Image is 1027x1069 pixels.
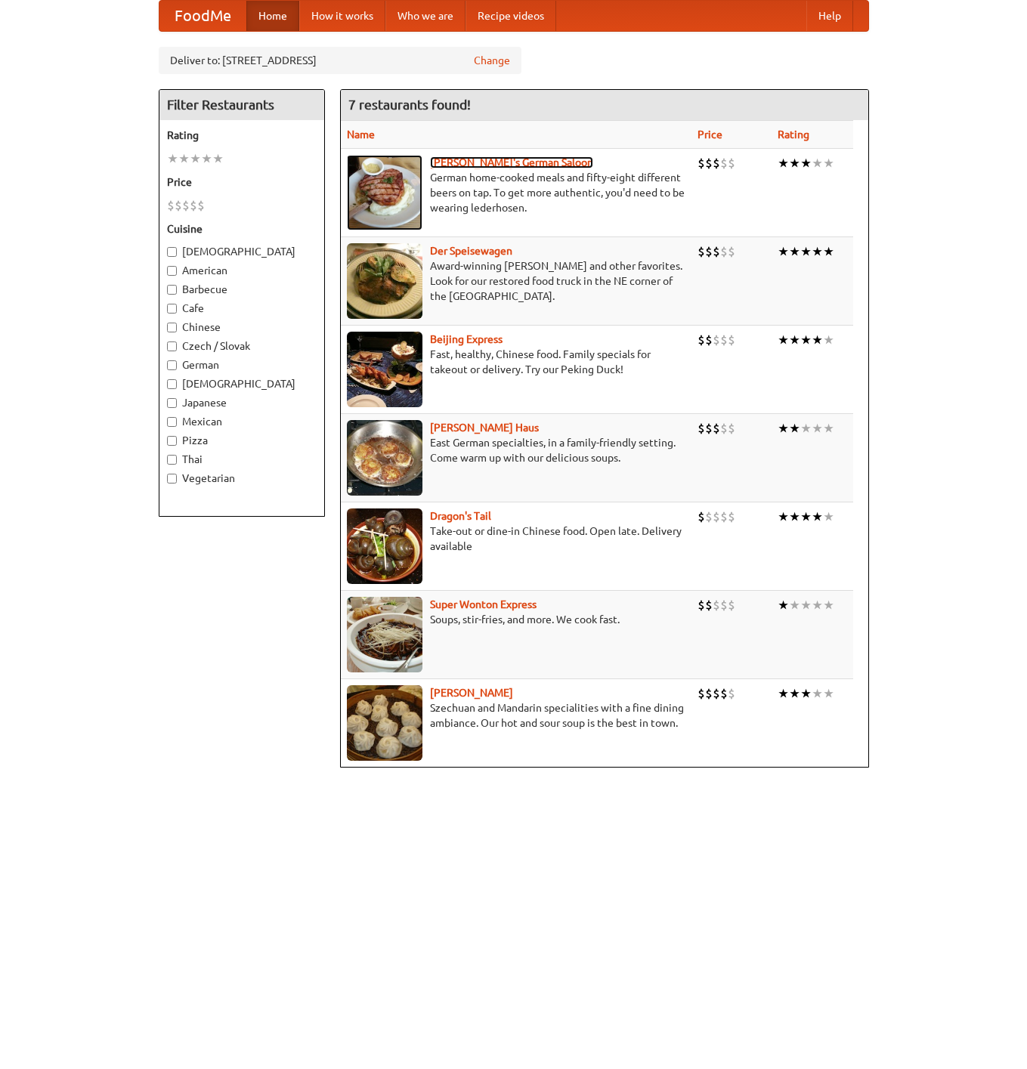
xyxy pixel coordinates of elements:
input: Pizza [167,436,177,446]
label: Barbecue [167,282,317,297]
a: [PERSON_NAME] [430,687,513,699]
li: $ [720,420,728,437]
li: $ [175,197,182,214]
li: ★ [789,508,800,525]
li: $ [698,243,705,260]
p: German home-cooked meals and fifty-eight different beers on tap. To get more authentic, you'd nee... [347,170,685,215]
h5: Price [167,175,317,190]
li: ★ [778,685,789,702]
p: East German specialties, in a family-friendly setting. Come warm up with our delicious soups. [347,435,685,465]
li: ★ [778,508,789,525]
p: Fast, healthy, Chinese food. Family specials for takeout or delivery. Try our Peking Duck! [347,347,685,377]
li: ★ [201,150,212,167]
a: Super Wonton Express [430,598,537,610]
li: ★ [800,332,812,348]
li: ★ [812,597,823,613]
input: Vegetarian [167,474,177,484]
img: superwonton.jpg [347,597,422,672]
img: kohlhaus.jpg [347,420,422,496]
li: ★ [789,420,800,437]
li: ★ [800,685,812,702]
a: [PERSON_NAME] Haus [430,422,539,434]
a: Help [806,1,853,31]
li: $ [698,508,705,525]
a: Home [246,1,299,31]
li: ★ [812,685,823,702]
li: $ [713,332,720,348]
li: $ [713,243,720,260]
li: ★ [823,685,834,702]
li: $ [705,685,713,702]
li: $ [713,685,720,702]
h4: Filter Restaurants [159,90,324,120]
img: dragon.jpg [347,508,422,584]
label: Cafe [167,301,317,316]
li: $ [728,508,735,525]
li: ★ [778,243,789,260]
li: ★ [823,508,834,525]
li: ★ [812,508,823,525]
p: Soups, stir-fries, and more. We cook fast. [347,612,685,627]
li: ★ [800,243,812,260]
li: ★ [789,332,800,348]
li: $ [698,332,705,348]
h5: Rating [167,128,317,143]
li: $ [713,508,720,525]
li: ★ [789,243,800,260]
li: ★ [812,243,823,260]
li: $ [190,197,197,214]
li: $ [728,155,735,171]
a: Name [347,128,375,141]
li: ★ [778,420,789,437]
input: American [167,266,177,276]
input: Mexican [167,417,177,427]
li: $ [728,420,735,437]
li: ★ [789,685,800,702]
li: ★ [778,597,789,613]
li: $ [705,420,713,437]
input: German [167,360,177,370]
a: Who we are [385,1,466,31]
a: Beijing Express [430,333,503,345]
label: American [167,263,317,278]
li: ★ [778,332,789,348]
li: ★ [778,155,789,171]
input: [DEMOGRAPHIC_DATA] [167,379,177,389]
li: ★ [800,597,812,613]
a: Rating [778,128,809,141]
img: esthers.jpg [347,155,422,230]
li: ★ [800,420,812,437]
li: $ [698,420,705,437]
img: beijing.jpg [347,332,422,407]
a: Price [698,128,722,141]
div: Deliver to: [STREET_ADDRESS] [159,47,521,74]
li: ★ [789,155,800,171]
p: Take-out or dine-in Chinese food. Open late. Delivery available [347,524,685,554]
li: ★ [789,597,800,613]
li: $ [698,685,705,702]
li: $ [167,197,175,214]
input: [DEMOGRAPHIC_DATA] [167,247,177,257]
ng-pluralize: 7 restaurants found! [348,97,471,112]
li: $ [197,197,205,214]
p: Szechuan and Mandarin specialities with a fine dining ambiance. Our hot and sour soup is the best... [347,700,685,731]
li: ★ [812,420,823,437]
li: $ [705,243,713,260]
a: Dragon's Tail [430,510,491,522]
a: Recipe videos [466,1,556,31]
li: $ [698,155,705,171]
li: $ [720,332,728,348]
label: [DEMOGRAPHIC_DATA] [167,244,317,259]
label: Thai [167,452,317,467]
li: $ [705,508,713,525]
label: Pizza [167,433,317,448]
li: ★ [823,243,834,260]
label: Vegetarian [167,471,317,486]
input: Czech / Slovak [167,341,177,351]
li: $ [720,597,728,613]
